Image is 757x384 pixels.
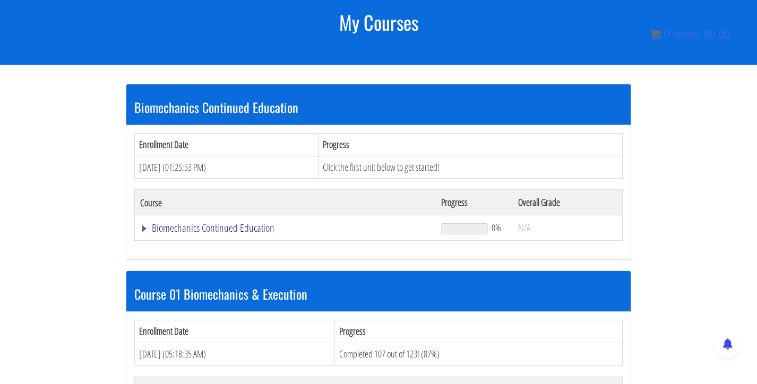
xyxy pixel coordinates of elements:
span: items: [673,29,701,40]
th: Progress [334,320,622,343]
td: Completed 107 out of 123! (87%) [334,343,622,365]
th: Progress [318,133,622,156]
span: 0% [492,222,501,233]
td: [DATE] (05:18:35 AM) [135,343,335,365]
th: Enrollment Date [135,320,335,343]
bdi: 0.00 [704,29,730,40]
td: [DATE] (01:25:53 PM) [135,156,319,179]
a: 0 items: $0.00 [650,29,730,40]
th: Enrollment Date [135,133,319,156]
th: Progress [436,190,513,215]
a: Biomechanics Continued Education [140,223,431,233]
h3: Course 01 Biomechanics & Execution [134,287,623,301]
td: N/A [513,215,622,241]
th: Course [135,190,436,215]
th: Overall Grade [513,190,622,215]
td: Click the first unit below to get started! [318,156,622,179]
span: $ [704,29,710,40]
img: icon11.png [650,29,661,40]
h3: Biomechanics Continued Education [134,100,623,114]
span: 0 [664,29,669,40]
